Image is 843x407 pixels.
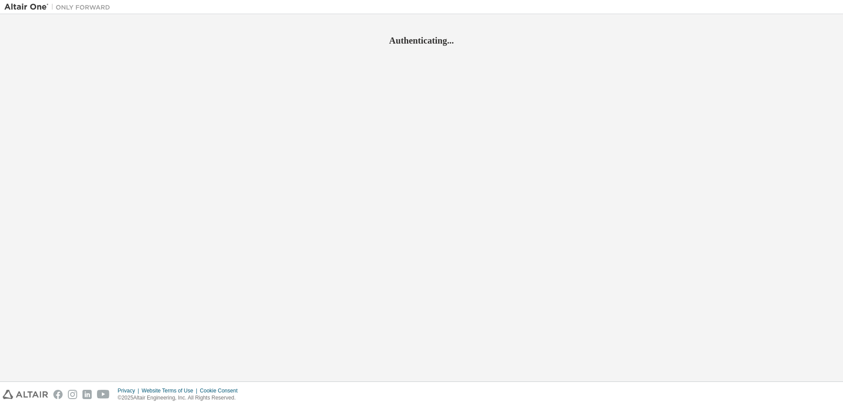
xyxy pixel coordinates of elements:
img: Altair One [4,3,115,11]
div: Privacy [118,387,142,394]
img: linkedin.svg [82,390,92,399]
img: instagram.svg [68,390,77,399]
img: facebook.svg [53,390,63,399]
div: Cookie Consent [200,387,242,394]
img: altair_logo.svg [3,390,48,399]
div: Website Terms of Use [142,387,200,394]
img: youtube.svg [97,390,110,399]
p: © 2025 Altair Engineering, Inc. All Rights Reserved. [118,394,243,402]
h2: Authenticating... [4,35,839,46]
